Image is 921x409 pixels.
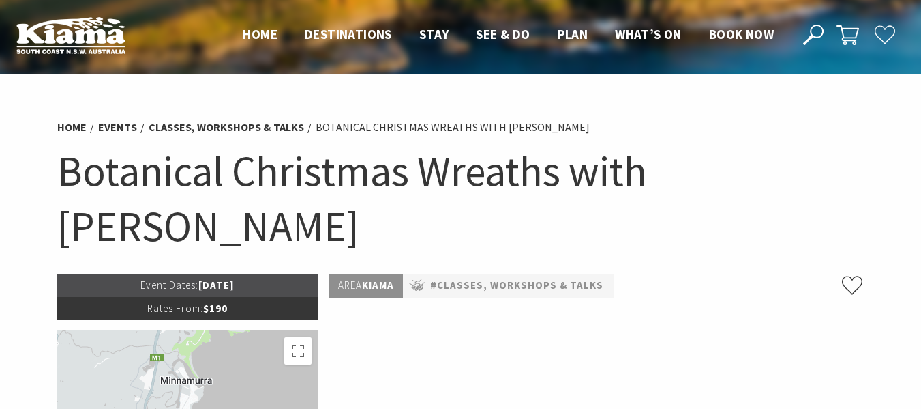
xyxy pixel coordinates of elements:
p: [DATE] [57,274,319,297]
span: Book now [709,26,774,42]
p: $190 [57,297,319,320]
h1: Botanical Christmas Wreaths with [PERSON_NAME] [57,143,864,253]
span: Plan [558,26,588,42]
span: Area [338,279,362,292]
a: Events [98,120,137,135]
p: Kiama [329,274,403,298]
img: Kiama Logo [16,16,125,54]
span: Destinations [305,26,392,42]
span: Stay [419,26,449,42]
span: Home [243,26,277,42]
span: See & Do [476,26,530,42]
button: Toggle fullscreen view [284,337,312,365]
li: Botanical Christmas Wreaths with [PERSON_NAME] [316,119,590,137]
span: What’s On [615,26,682,42]
a: #Classes, Workshops & Talks [430,277,603,294]
span: Event Dates: [140,279,198,292]
a: Home [57,120,87,135]
a: Classes, Workshops & Talks [149,120,304,135]
span: Rates From: [147,302,203,315]
nav: Main Menu [229,24,787,46]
